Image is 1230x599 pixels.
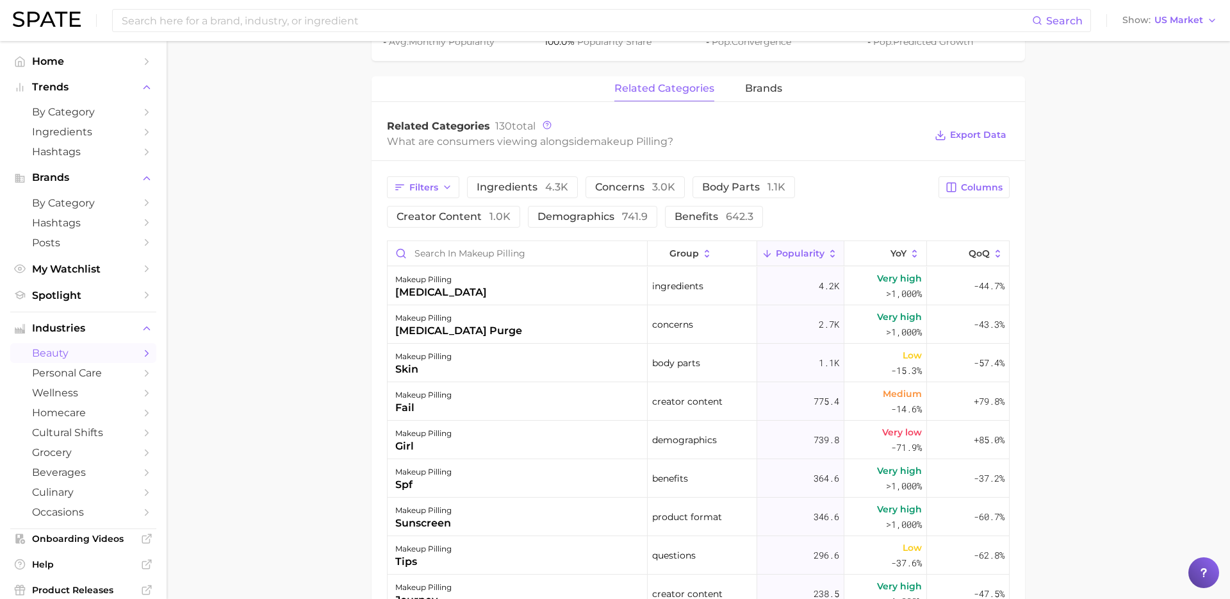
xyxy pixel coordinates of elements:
[397,212,511,222] span: creator content
[877,309,922,325] span: Very high
[395,323,522,339] div: [MEDICAL_DATA] purge
[388,267,1009,305] button: makeup pilling[MEDICAL_DATA]ingredients4.2kVery high>1,000%-44.7%
[32,323,135,334] span: Industries
[877,578,922,594] span: Very high
[388,421,1009,459] button: makeup pillinggirldemographics739.8Very low-71.9%+85.0%
[10,213,156,233] a: Hashtags
[776,248,824,258] span: Popularity
[814,548,839,563] span: 296.6
[652,509,722,525] span: product format
[974,548,1004,563] span: -62.8%
[702,182,785,192] span: body parts
[1046,15,1083,27] span: Search
[675,212,753,222] span: benefits
[395,387,452,403] div: makeup pilling
[477,182,568,192] span: ingredients
[877,271,922,286] span: Very high
[395,477,452,493] div: spf
[395,439,452,454] div: girl
[10,122,156,142] a: Ingredients
[388,241,647,266] input: Search in makeup pilling
[877,463,922,478] span: Very high
[10,443,156,462] a: grocery
[395,503,452,518] div: makeup pilling
[757,241,844,266] button: Popularity
[32,407,135,419] span: homecare
[1122,17,1151,24] span: Show
[32,533,135,544] span: Onboarding Videos
[32,106,135,118] span: by Category
[819,278,839,294] span: 4.2k
[395,285,487,300] div: [MEDICAL_DATA]
[388,459,1009,498] button: makeup pillingspfbenefits364.6Very high>1,000%-37.2%
[495,120,512,132] span: 130
[883,386,922,401] span: Medium
[931,126,1010,144] button: Export Data
[706,36,712,47] span: -
[387,120,490,132] span: Related Categories
[395,272,487,287] div: makeup pilling
[32,387,135,399] span: wellness
[867,36,873,47] span: -
[388,305,1009,344] button: makeup pilling[MEDICAL_DATA] purgeconcerns2.7kVery high>1,000%-43.3%
[10,502,156,522] a: occasions
[32,126,135,138] span: Ingredients
[395,464,452,480] div: makeup pilling
[712,36,791,47] span: convergence
[891,363,922,378] span: -15.3%
[395,554,452,569] div: tips
[1154,17,1203,24] span: US Market
[745,83,782,94] span: brands
[389,36,495,47] span: monthly popularity
[886,480,922,492] span: >1,000%
[10,383,156,403] a: wellness
[652,432,717,448] span: demographics
[1119,12,1220,29] button: ShowUS Market
[10,343,156,363] a: beauty
[388,536,1009,575] button: makeup pillingtipsquestions296.6Low-37.6%-62.8%
[32,237,135,249] span: Posts
[814,432,839,448] span: 739.8
[877,502,922,517] span: Very high
[10,102,156,122] a: by Category
[10,319,156,338] button: Industries
[622,210,648,223] span: 741.9
[891,555,922,571] span: -37.6%
[577,36,652,47] span: popularity share
[389,36,409,47] abbr: average
[537,212,648,222] span: demographics
[974,317,1004,332] span: -43.3%
[10,482,156,502] a: culinary
[891,440,922,455] span: -71.9%
[10,168,156,187] button: Brands
[32,197,135,209] span: by Category
[32,466,135,478] span: beverages
[545,36,577,47] span: 100.0%
[32,559,135,570] span: Help
[886,326,922,338] span: >1,000%
[32,506,135,518] span: occasions
[712,36,732,47] abbr: popularity index
[873,36,973,47] span: predicted growth
[388,344,1009,382] button: makeup pillingskinbody parts1.1kLow-15.3%-57.4%
[388,498,1009,536] button: makeup pillingsunscreenproduct format346.6Very high>1,000%-60.7%
[814,471,839,486] span: 364.6
[669,248,699,258] span: group
[32,347,135,359] span: beauty
[590,135,668,148] span: makeup pilling
[614,83,714,94] span: related categories
[120,10,1032,31] input: Search here for a brand, industry, or ingredient
[395,400,452,416] div: fail
[652,317,693,332] span: concerns
[814,509,839,525] span: 346.6
[819,317,839,332] span: 2.7k
[32,146,135,158] span: Hashtags
[652,394,723,409] span: creator content
[395,580,452,595] div: makeup pilling
[974,278,1004,294] span: -44.7%
[32,217,135,229] span: Hashtags
[10,363,156,383] a: personal care
[969,248,990,258] span: QoQ
[545,181,568,193] span: 4.3k
[961,182,1003,193] span: Columns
